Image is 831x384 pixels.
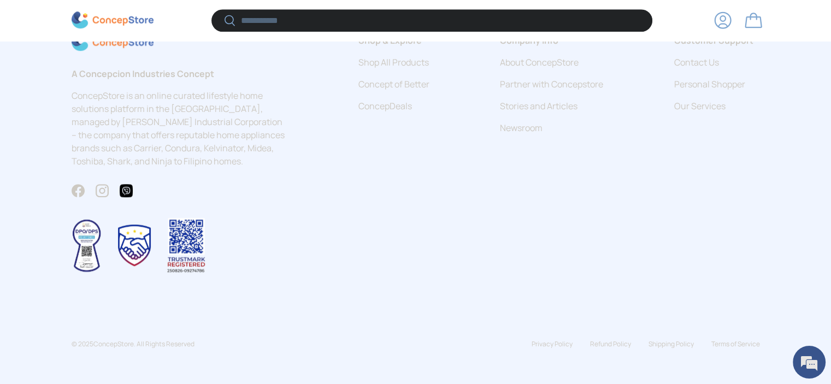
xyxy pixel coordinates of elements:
[500,78,603,90] a: Partner with Concepstore
[72,67,288,80] h2: A Concepcion Industries Concept
[674,56,718,68] a: Contact Us
[500,100,577,112] a: Stories and Articles
[72,12,154,29] img: ConcepStore
[118,225,151,266] img: Trustmark Seal
[167,218,205,273] img: Trustmark QR
[358,56,429,68] a: Shop All Products
[358,100,412,112] a: ConcepDeals
[674,100,725,112] a: Our Services
[590,339,631,348] a: Refund Policy
[711,339,760,348] a: Terms of Service
[358,78,429,90] a: Concept of Better
[500,56,579,68] a: About ConcepStore
[72,89,288,168] p: ConcepStore is an online curated lifestyle home solutions platform in the [GEOGRAPHIC_DATA], mana...
[532,339,573,348] a: Privacy Policy
[500,122,543,134] a: Newsroom
[72,339,195,348] span: © 2025 . All Rights Reserved
[93,339,134,348] a: ConcepStore
[649,339,694,348] a: Shipping Policy
[72,218,102,273] img: Data Privacy Seal
[674,78,745,90] a: Personal Shopper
